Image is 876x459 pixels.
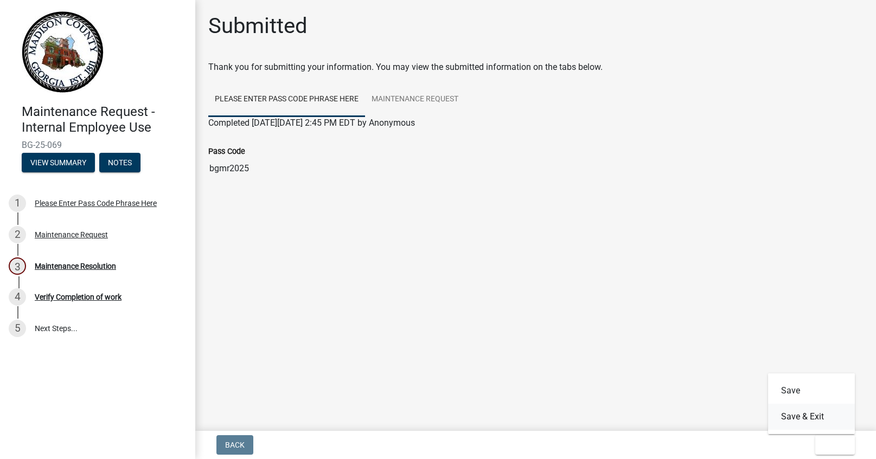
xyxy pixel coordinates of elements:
a: Please Enter Pass Code Phrase Here [208,82,365,117]
h4: Maintenance Request - Internal Employee Use [22,104,187,135]
span: Back [225,441,245,449]
button: Exit [815,435,855,455]
wm-modal-confirm: Notes [99,159,140,167]
div: 2 [9,226,26,243]
span: BG-25-069 [22,140,174,150]
div: Please Enter Pass Code Phrase Here [35,199,157,207]
wm-modal-confirm: Summary [22,159,95,167]
label: Pass Code [208,148,245,156]
div: 4 [9,288,26,306]
div: Maintenance Resolution [35,262,116,270]
div: Exit [768,373,855,434]
div: 1 [9,195,26,212]
h1: Submitted [208,13,308,39]
div: Thank you for submitting your information. You may view the submitted information on the tabs below. [208,61,863,74]
button: Save [768,378,855,404]
button: Notes [99,153,140,172]
button: Back [216,435,253,455]
span: Exit [824,441,840,449]
img: Madison County, Georgia [22,11,104,93]
div: 5 [9,320,26,337]
button: View Summary [22,153,95,172]
div: 3 [9,257,26,275]
a: Maintenance Request [365,82,465,117]
div: Verify Completion of work [35,293,122,301]
div: Maintenance Request [35,231,108,238]
span: Completed [DATE][DATE] 2:45 PM EDT by Anonymous [208,118,415,128]
button: Save & Exit [768,404,855,430]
